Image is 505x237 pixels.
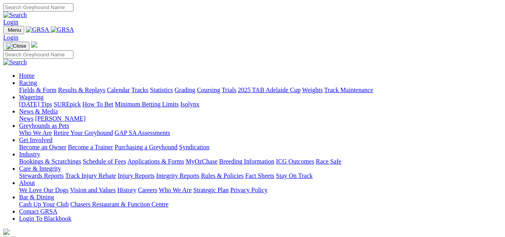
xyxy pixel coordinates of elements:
div: About [19,187,502,194]
a: Statistics [150,87,173,93]
a: Login [3,19,18,25]
a: Bar & Dining [19,194,54,200]
div: Greyhounds as Pets [19,129,502,137]
input: Search [3,50,73,59]
a: Login [3,34,18,41]
div: Wagering [19,101,502,108]
a: Home [19,72,35,79]
a: Applications & Forms [127,158,184,165]
a: Industry [19,151,40,158]
a: Grading [175,87,195,93]
img: Search [3,59,27,66]
a: Calendar [107,87,130,93]
div: News & Media [19,115,502,122]
div: Bar & Dining [19,201,502,208]
a: Minimum Betting Limits [115,101,179,108]
a: Track Injury Rebate [65,172,116,179]
a: Breeding Information [219,158,274,165]
img: Search [3,12,27,19]
a: GAP SA Assessments [115,129,170,136]
img: GRSA [26,26,49,33]
a: ICG Outcomes [276,158,314,165]
button: Toggle navigation [3,42,29,50]
a: Integrity Reports [156,172,199,179]
button: Toggle navigation [3,26,24,34]
a: Get Involved [19,137,52,143]
a: Who We Are [159,187,192,193]
a: News & Media [19,108,58,115]
img: logo-grsa-white.png [3,229,10,235]
a: News [19,115,33,122]
a: History [117,187,136,193]
a: Race Safe [316,158,341,165]
a: Syndication [179,144,209,150]
a: Trials [222,87,236,93]
a: How To Bet [83,101,114,108]
a: Become an Owner [19,144,66,150]
a: Fields & Form [19,87,56,93]
a: Care & Integrity [19,165,61,172]
a: Weights [302,87,323,93]
a: Fact Sheets [245,172,274,179]
a: SUREpick [54,101,81,108]
a: [PERSON_NAME] [35,115,85,122]
a: Tracks [131,87,148,93]
a: Stay On Track [276,172,312,179]
a: Cash Up Your Club [19,201,69,208]
a: Wagering [19,94,44,100]
span: Menu [8,27,21,33]
div: Industry [19,158,502,165]
div: Care & Integrity [19,172,502,179]
img: logo-grsa-white.png [31,41,37,48]
a: Login To Blackbook [19,215,71,222]
img: Close [6,43,26,49]
a: Chasers Restaurant & Function Centre [70,201,168,208]
img: GRSA [51,26,74,33]
a: We Love Our Dogs [19,187,68,193]
a: About [19,179,35,186]
a: MyOzChase [186,158,218,165]
a: Track Maintenance [324,87,373,93]
a: Results & Replays [58,87,105,93]
a: Schedule of Fees [83,158,126,165]
a: Racing [19,79,37,86]
a: [DATE] Tips [19,101,52,108]
a: Injury Reports [118,172,154,179]
a: Bookings & Scratchings [19,158,81,165]
a: Strategic Plan [193,187,229,193]
a: Rules & Policies [201,172,244,179]
div: Get Involved [19,144,502,151]
a: Vision and Values [70,187,116,193]
a: Become a Trainer [68,144,113,150]
a: Careers [138,187,157,193]
a: Contact GRSA [19,208,57,215]
a: Isolynx [180,101,199,108]
div: Racing [19,87,502,94]
a: Stewards Reports [19,172,64,179]
a: Coursing [197,87,220,93]
a: Purchasing a Greyhound [115,144,177,150]
input: Search [3,3,73,12]
a: 2025 TAB Adelaide Cup [238,87,301,93]
a: Retire Your Greyhound [54,129,113,136]
a: Greyhounds as Pets [19,122,69,129]
a: Who We Are [19,129,52,136]
a: Privacy Policy [230,187,268,193]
